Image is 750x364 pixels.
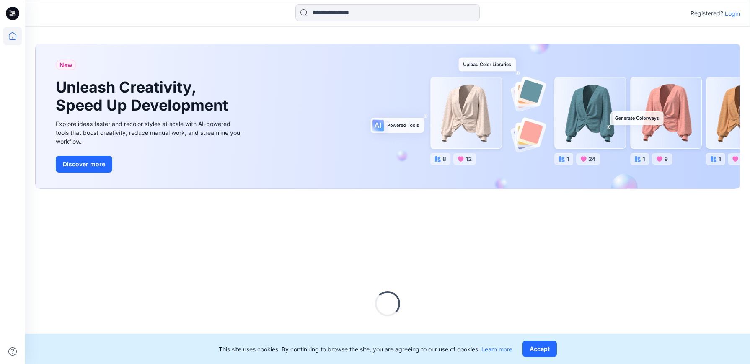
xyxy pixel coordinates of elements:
[56,156,244,173] a: Discover more
[56,156,112,173] button: Discover more
[725,9,740,18] p: Login
[522,341,557,357] button: Accept
[691,8,723,18] p: Registered?
[56,119,244,146] div: Explore ideas faster and recolor styles at scale with AI-powered tools that boost creativity, red...
[59,60,72,70] span: New
[56,78,232,114] h1: Unleash Creativity, Speed Up Development
[219,345,512,354] p: This site uses cookies. By continuing to browse the site, you are agreeing to our use of cookies.
[481,346,512,353] a: Learn more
